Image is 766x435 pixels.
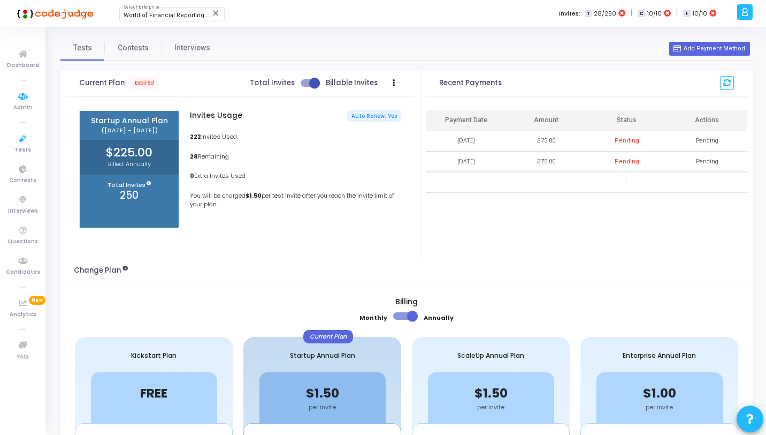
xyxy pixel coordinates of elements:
[580,337,738,372] div: Enterprise Annual Plan
[190,152,198,161] b: 28
[13,3,94,24] img: logo
[303,330,353,343] div: Current Plan
[412,337,570,372] div: ScaleUp Annual Plan
[615,137,639,146] div: Pending
[559,9,580,18] label: Invites:
[190,171,194,180] b: 0
[74,298,739,307] h5: Billing
[585,10,592,18] span: T
[676,7,678,19] span: |
[8,207,38,216] span: Interviews
[80,146,179,160] h2: $225.00
[80,181,179,190] p: Total Invites
[190,171,401,181] p: Extra Invites Used
[10,310,36,319] span: Analytics
[174,42,210,54] span: Interviews
[426,110,506,131] th: Payment Date
[667,110,747,131] th: Actions
[626,178,627,187] span: -
[693,9,707,18] span: 10/10
[683,10,690,18] span: I
[80,189,179,201] h3: 250
[457,137,475,146] div: [DATE]
[537,157,555,167] div: $75.00
[190,152,401,161] p: Remaining
[246,191,262,200] b: $1.50
[386,76,401,91] button: Actions
[7,61,39,70] span: Dashboard
[586,110,667,131] th: Status
[424,313,454,322] b: Annually
[474,385,508,402] span: $1.50
[74,266,128,275] h3: Change Plan
[669,42,749,56] button: Add Payment Method
[29,296,45,305] span: New
[643,385,676,402] span: $1.00
[9,176,36,185] span: Contests
[212,9,220,18] mat-icon: Clear
[428,403,554,412] div: per invite
[506,110,586,131] th: Amount
[190,132,201,141] b: 222
[13,103,32,112] span: Admin
[14,146,31,155] span: Tests
[73,42,92,54] span: Tests
[190,111,242,121] h5: Invites Usage
[140,385,167,402] span: FREE
[306,385,339,402] span: $1.50
[190,191,401,209] p: You will be charged per test invite after you reach the invite limit of your plan.
[594,9,616,18] span: 28/250
[596,403,723,412] div: per invite
[250,79,295,87] span: Total Invites
[326,79,378,87] span: Billable Invites
[124,12,223,19] span: World of Financial Reporting (1163)
[86,117,173,126] span: Startup Annual Plan
[7,237,38,246] span: Questions
[351,112,397,119] span: Auto Renew: Yes
[615,157,639,167] div: Pending
[696,157,718,167] span: Pending
[359,313,387,322] b: Monthly
[457,157,475,167] div: [DATE]
[79,77,158,89] span: Current Plan
[537,137,555,146] div: $75.00
[190,132,401,141] p: Invites Used
[80,160,179,169] p: Billed: Annually
[439,79,502,87] h3: Recent Payments
[647,9,662,18] span: 10/10
[75,337,233,372] div: Kickstart Plan
[131,77,158,89] span: Expired
[631,7,632,19] span: |
[118,42,149,54] span: Contests
[696,137,718,146] span: Pending
[243,337,401,372] div: Startup Annual Plan
[638,10,645,18] span: C
[6,268,40,277] span: Candidates
[86,127,173,134] span: ([DATE] - [DATE])
[259,403,386,412] div: per invite
[17,352,28,362] span: FAQ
